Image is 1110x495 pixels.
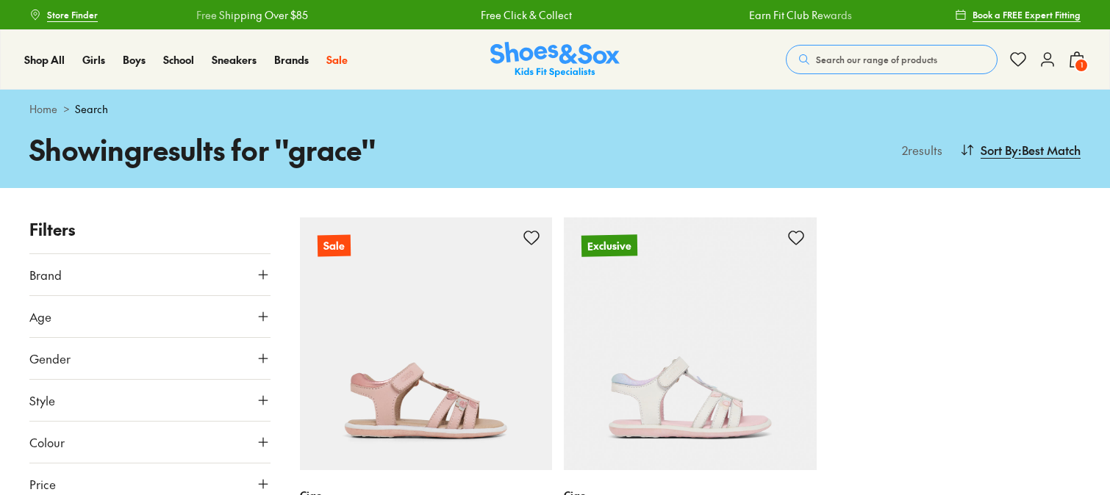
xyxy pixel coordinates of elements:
[75,101,108,117] span: Search
[581,234,637,256] p: Exclusive
[274,52,309,68] a: Brands
[981,141,1018,159] span: Sort By
[481,7,572,23] a: Free Click & Collect
[196,7,308,23] a: Free Shipping Over $85
[29,101,1081,117] div: >
[29,217,271,242] p: Filters
[163,52,194,68] a: School
[896,141,942,159] p: 2 results
[29,391,55,409] span: Style
[29,266,62,283] span: Brand
[29,101,57,117] a: Home
[24,52,65,68] a: Shop All
[29,1,98,28] a: Store Finder
[786,45,998,74] button: Search our range of products
[29,296,271,337] button: Age
[29,350,71,367] span: Gender
[490,42,620,78] img: SNS_Logo_Responsive.svg
[274,52,309,67] span: Brands
[15,397,74,451] iframe: Gorgias live chat messenger
[1074,58,1089,73] span: 1
[490,42,620,78] a: Shoes & Sox
[82,52,105,68] a: Girls
[29,129,555,170] h1: Showing results for " grace "
[163,52,194,67] span: School
[29,475,56,493] span: Price
[326,52,348,67] span: Sale
[123,52,146,67] span: Boys
[317,235,350,257] p: Sale
[212,52,257,68] a: Sneakers
[29,254,271,295] button: Brand
[47,8,98,21] span: Store Finder
[24,52,65,67] span: Shop All
[123,52,146,68] a: Boys
[29,308,51,325] span: Age
[82,52,105,67] span: Girls
[960,134,1081,166] button: Sort By:Best Match
[749,7,852,23] a: Earn Fit Club Rewards
[29,338,271,379] button: Gender
[300,217,553,470] a: Sale
[29,422,271,463] button: Colour
[973,8,1081,21] span: Book a FREE Expert Fitting
[29,380,271,421] button: Style
[564,217,817,470] a: Exclusive
[326,52,348,68] a: Sale
[212,52,257,67] span: Sneakers
[955,1,1081,28] a: Book a FREE Expert Fitting
[1018,141,1081,159] span: : Best Match
[1068,43,1086,76] button: 1
[816,53,937,66] span: Search our range of products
